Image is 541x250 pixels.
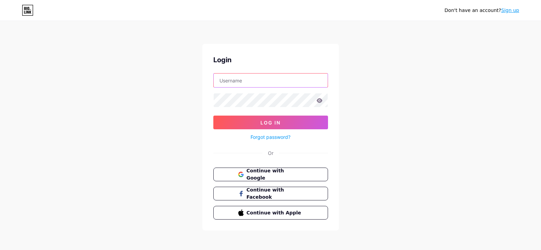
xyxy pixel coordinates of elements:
span: Log In [260,120,281,126]
button: Log In [213,116,328,129]
button: Continue with Google [213,168,328,181]
span: Continue with Facebook [246,186,303,201]
button: Continue with Facebook [213,187,328,200]
div: Don't have an account? [444,7,519,14]
span: Continue with Google [246,167,303,182]
a: Sign up [501,8,519,13]
button: Continue with Apple [213,206,328,220]
div: Or [268,149,273,157]
span: Continue with Apple [246,209,303,216]
div: Login [213,55,328,65]
a: Forgot password? [251,133,290,141]
input: Username [214,74,328,87]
